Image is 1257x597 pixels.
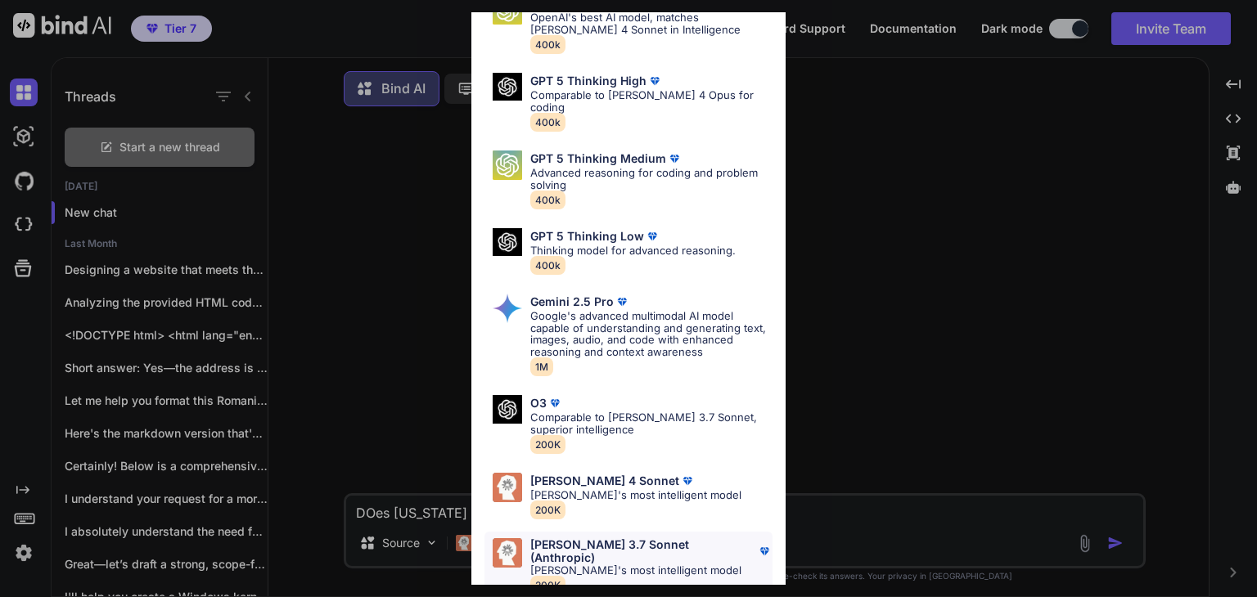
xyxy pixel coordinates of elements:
img: premium [547,395,563,411]
p: GPT 5 Thinking High [530,74,647,88]
p: Comparable to [PERSON_NAME] 4 Opus for coding [530,89,773,114]
span: 200K [530,435,565,454]
img: premium [756,543,773,559]
p: [PERSON_NAME]'s most intelligent model [530,564,773,577]
span: 400k [530,113,565,132]
img: premium [666,150,683,167]
p: [PERSON_NAME]'s most intelligent model [530,489,741,501]
p: Advanced reasoning for coding and problem solving [530,167,773,191]
p: [PERSON_NAME] 4 Sonnet [530,474,679,487]
p: Gemini 2.5 Pro [530,295,614,308]
span: 200K [530,500,565,519]
img: Pick Models [493,228,522,257]
p: OpenAI's best AI model, matches [PERSON_NAME] 4 Sonnet in Intelligence [530,11,773,36]
img: premium [644,228,660,245]
p: Comparable to [PERSON_NAME] 3.7 Sonnet, superior intelligence [530,411,773,436]
img: premium [679,473,696,489]
img: Pick Models [493,473,522,502]
p: O3 [530,397,547,410]
img: Pick Models [493,150,522,180]
p: [PERSON_NAME] 3.7 Sonnet (Anthropic) [530,538,756,564]
span: 400k [530,35,565,54]
img: Pick Models [493,294,522,323]
img: premium [647,73,663,89]
p: Google's advanced multimodal AI model capable of understanding and generating text, images, audio... [530,310,773,359]
p: GPT 5 Thinking Medium [530,152,666,165]
span: 200K [530,576,565,595]
img: Pick Models [493,395,522,424]
p: Thinking model for advanced reasoning. [530,245,736,257]
img: Pick Models [493,538,522,568]
img: Pick Models [493,73,522,101]
span: 1M [530,357,553,376]
span: 400k [530,256,565,275]
img: premium [614,294,630,310]
span: 400k [530,191,565,209]
p: GPT 5 Thinking Low [530,230,644,243]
